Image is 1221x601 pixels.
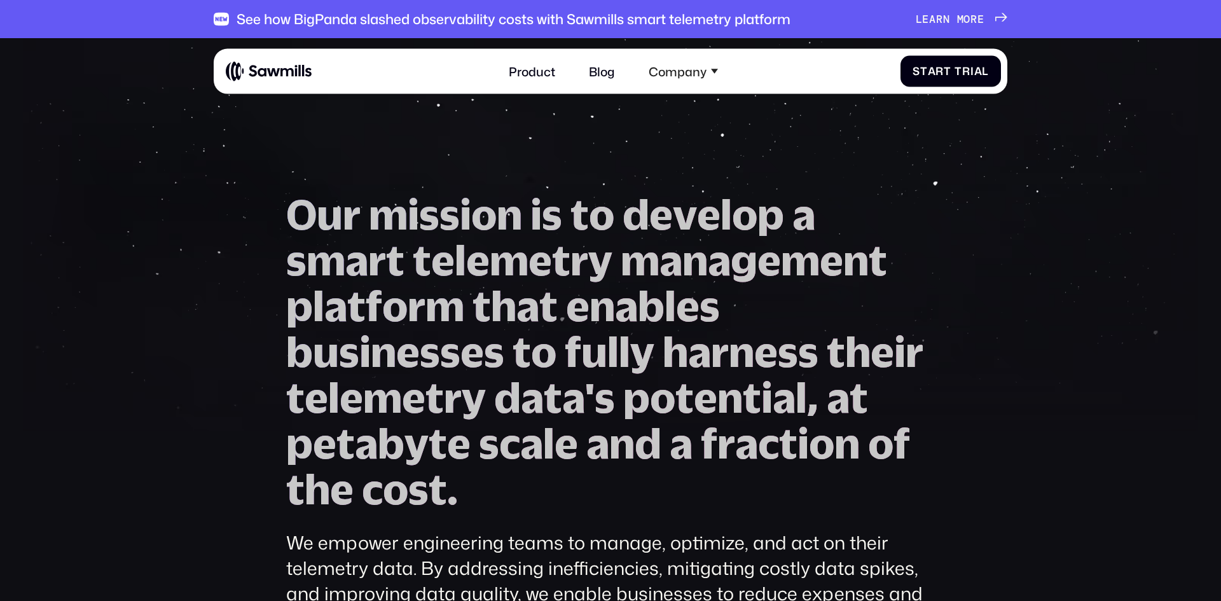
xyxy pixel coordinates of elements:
[339,328,359,374] span: s
[530,191,542,237] span: i
[429,420,447,466] span: t
[363,374,402,420] span: m
[621,237,659,282] span: m
[484,328,504,374] span: s
[845,328,871,374] span: h
[963,13,970,25] span: o
[313,420,336,466] span: e
[520,420,543,466] span: a
[497,191,522,237] span: n
[494,374,521,420] span: d
[735,420,758,466] span: a
[588,237,612,282] span: y
[670,420,693,466] span: a
[431,237,455,282] span: e
[893,420,910,466] span: f
[580,55,624,88] a: Blog
[473,282,491,328] span: t
[754,328,778,374] span: e
[570,237,588,282] span: r
[757,237,781,282] span: e
[970,65,974,78] span: i
[447,466,458,511] span: .
[383,466,408,511] span: o
[378,420,404,466] span: b
[729,328,754,374] span: n
[778,328,798,374] span: s
[732,191,757,237] span: o
[368,237,386,282] span: r
[649,191,673,237] span: e
[665,282,676,328] span: l
[444,374,462,420] span: r
[761,374,773,420] span: i
[906,328,923,374] span: r
[555,420,578,466] span: e
[913,65,920,78] span: S
[305,374,328,420] span: e
[440,328,460,374] span: s
[359,328,371,374] span: i
[797,420,809,466] span: i
[731,237,757,282] span: g
[868,420,893,466] span: o
[466,237,490,282] span: e
[827,328,845,374] span: t
[343,191,361,237] span: r
[650,374,675,420] span: o
[615,282,638,328] span: a
[922,13,929,25] span: e
[943,13,950,25] span: n
[317,191,343,237] span: u
[781,237,820,282] span: m
[970,13,977,25] span: r
[425,282,464,328] span: m
[673,191,697,237] span: v
[543,420,555,466] span: l
[521,374,544,420] span: a
[944,65,951,78] span: t
[499,420,520,466] span: c
[962,65,970,78] span: r
[336,420,355,466] span: t
[324,282,347,328] span: a
[539,282,558,328] span: t
[688,328,711,374] span: a
[237,11,790,27] div: See how BigPanda slashed observability costs with Sawmills smart telemetry platform
[589,191,614,237] span: o
[928,65,936,78] span: a
[623,191,649,237] span: d
[792,191,815,237] span: a
[286,237,307,282] span: s
[758,420,779,466] span: c
[429,466,447,511] span: t
[827,374,850,420] span: a
[460,328,484,374] span: e
[708,237,731,282] span: a
[850,374,868,420] span: t
[460,191,471,237] span: i
[566,282,590,328] span: e
[779,420,797,466] span: t
[369,191,408,237] span: m
[711,328,729,374] span: r
[408,466,429,511] span: s
[286,282,313,328] span: p
[425,374,444,420] span: t
[697,191,721,237] span: e
[595,374,615,420] span: s
[491,282,516,328] span: h
[328,374,340,420] span: l
[796,374,807,420] span: l
[675,374,694,420] span: t
[305,466,330,511] span: h
[408,282,425,328] span: r
[419,191,439,237] span: s
[894,328,906,374] span: i
[382,282,408,328] span: o
[516,282,539,328] span: a
[462,374,486,420] span: y
[355,420,378,466] span: a
[869,237,887,282] span: t
[820,237,843,282] span: e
